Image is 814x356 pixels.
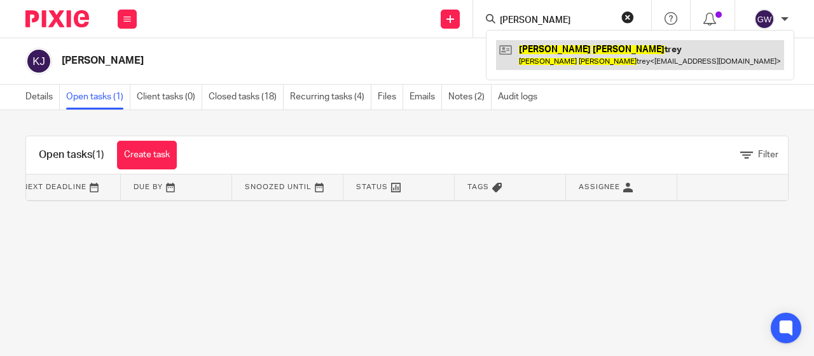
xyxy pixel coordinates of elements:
img: svg%3E [25,48,52,75]
a: Audit logs [498,85,544,110]
span: Status [356,183,388,190]
span: (1) [92,150,104,160]
span: Snoozed Until [245,183,312,190]
a: Closed tasks (18) [209,85,284,110]
input: Search [499,15,613,27]
img: Pixie [25,10,89,27]
h1: Open tasks [39,148,104,162]
a: Emails [410,85,442,110]
a: Open tasks (1) [66,85,130,110]
span: Filter [758,150,778,159]
a: Notes (2) [448,85,492,110]
a: Details [25,85,60,110]
a: Create task [117,141,177,169]
a: Client tasks (0) [137,85,202,110]
h2: [PERSON_NAME] [62,54,505,68]
a: Files [378,85,403,110]
a: Recurring tasks (4) [290,85,371,110]
img: svg%3E [754,9,775,29]
span: Tags [467,183,489,190]
button: Clear [621,11,634,24]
